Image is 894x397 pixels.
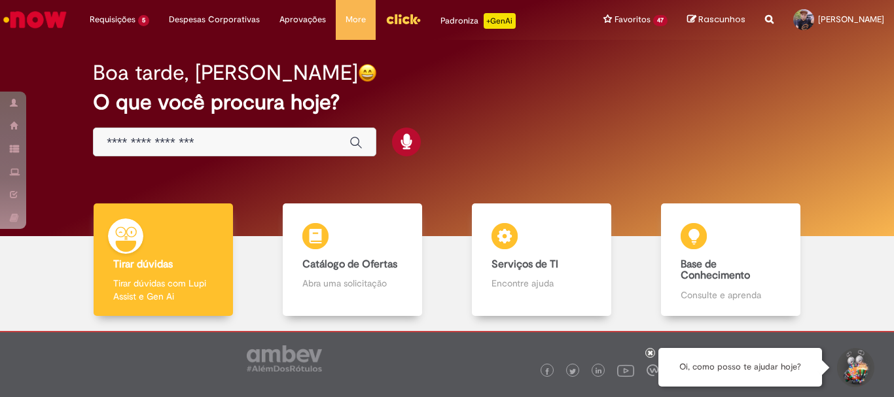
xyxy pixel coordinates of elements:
span: More [346,13,366,26]
span: [PERSON_NAME] [818,14,884,25]
img: logo_footer_youtube.png [617,362,634,379]
p: Encontre ajuda [492,277,591,290]
a: Tirar dúvidas Tirar dúvidas com Lupi Assist e Gen Ai [69,203,258,317]
div: Oi, como posso te ajudar hoje? [658,348,822,387]
span: 5 [138,15,149,26]
span: Requisições [90,13,135,26]
p: Tirar dúvidas com Lupi Assist e Gen Ai [113,277,213,303]
span: Aprovações [279,13,326,26]
h2: O que você procura hoje? [93,91,801,114]
img: logo_footer_workplace.png [647,364,658,376]
div: Padroniza [440,13,516,29]
span: Favoritos [615,13,651,26]
a: Serviços de TI Encontre ajuda [447,203,636,317]
button: Iniciar Conversa de Suporte [835,348,874,387]
p: +GenAi [484,13,516,29]
p: Consulte e aprenda [681,288,780,302]
span: 47 [653,15,668,26]
p: Abra uma solicitação [302,277,402,290]
b: Serviços de TI [492,258,558,271]
img: logo_footer_facebook.png [544,368,550,375]
img: logo_footer_ambev_rotulo_gray.png [247,345,322,371]
img: ServiceNow [1,7,69,33]
a: Base de Conhecimento Consulte e aprenda [636,203,825,317]
a: Catálogo de Ofertas Abra uma solicitação [258,203,447,317]
b: Base de Conhecimento [681,258,750,283]
img: happy-face.png [358,63,377,82]
h2: Boa tarde, [PERSON_NAME] [93,61,358,84]
a: Rascunhos [687,14,745,26]
img: logo_footer_linkedin.png [596,368,602,375]
span: Despesas Corporativas [169,13,260,26]
img: click_logo_yellow_360x200.png [385,9,421,29]
span: Rascunhos [698,13,745,26]
img: logo_footer_twitter.png [569,368,576,375]
b: Tirar dúvidas [113,258,173,271]
b: Catálogo de Ofertas [302,258,397,271]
